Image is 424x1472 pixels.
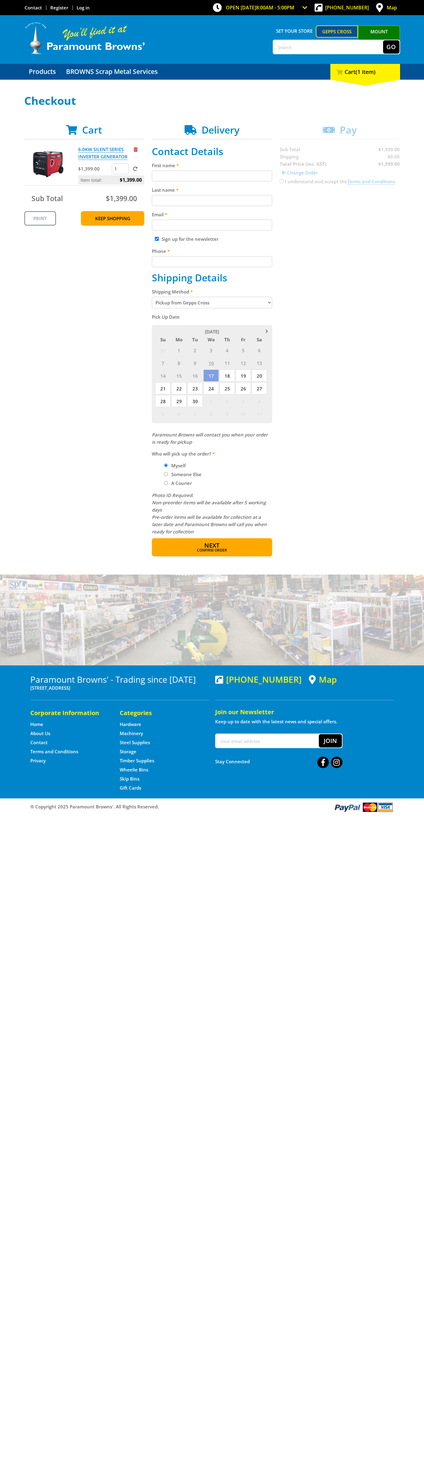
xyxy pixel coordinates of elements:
label: First name [152,162,272,169]
span: 23 [187,382,203,394]
span: Th [219,336,235,343]
span: 8 [171,357,187,369]
button: Join [319,734,342,748]
a: View a map of Gepps Cross location [309,675,337,685]
a: Go to the registration page [50,5,68,11]
a: Log in [77,5,90,11]
span: 3 [235,395,251,407]
h5: Join our Newsletter [215,708,394,716]
span: Mo [171,336,187,343]
img: 6.0KW SILENT SERIES INVERTER GENERATOR [30,146,66,182]
input: Please select who will pick up the order. [164,463,168,467]
input: Please enter your email address. [152,220,272,230]
a: Go to the Terms and Conditions page [30,748,78,755]
input: Search [273,40,383,54]
img: Paramount Browns' [24,21,145,55]
input: Your email address [216,734,319,748]
span: 28 [155,395,171,407]
span: We [203,336,219,343]
label: Last name [152,186,272,194]
span: 10 [235,408,251,420]
div: Cart [330,64,400,80]
a: Gepps Cross [316,25,358,38]
span: Tu [187,336,203,343]
h5: Corporate Information [30,709,108,717]
span: (1 item) [356,68,376,75]
span: 29 [171,395,187,407]
span: 11 [252,408,267,420]
input: Please select who will pick up the order. [164,481,168,485]
a: Go to the Home page [30,721,43,728]
label: Shipping Method [152,288,272,295]
span: 19 [235,370,251,382]
a: Go to the Skip Bins page [120,776,139,782]
a: Print [24,211,56,226]
a: Go to the Contact page [25,5,42,11]
span: 4 [219,344,235,356]
span: 10 [203,357,219,369]
span: 8 [203,408,219,420]
span: 24 [203,382,219,394]
input: Please enter your last name. [152,195,272,206]
span: 16 [187,370,203,382]
span: Sub Total [32,194,63,203]
label: A Courier [169,478,194,488]
button: Go [383,40,399,54]
span: 26 [235,382,251,394]
a: Go to the About Us page [30,730,50,737]
a: Mount [PERSON_NAME] [358,25,400,48]
h1: Checkout [24,95,400,107]
span: 27 [252,382,267,394]
span: Su [155,336,171,343]
label: Someone Else [169,469,204,479]
span: 30 [187,395,203,407]
span: 14 [155,370,171,382]
span: 17 [203,370,219,382]
em: Photo ID Required. Non-preorder items will be available after 5 working days Pre-order items will... [152,492,267,535]
span: 3 [203,344,219,356]
span: 12 [235,357,251,369]
div: ® Copyright 2025 Paramount Browns'. All Rights Reserved. [24,801,400,813]
span: 7 [187,408,203,420]
span: Fr [235,336,251,343]
em: Paramount Browns will contact you when your order is ready for pickup [152,432,268,445]
span: 15 [171,370,187,382]
label: Who will pick up the order? [152,450,272,457]
h3: Paramount Browns' - Trading since [DATE] [30,675,209,684]
a: Go to the Storage page [120,748,136,755]
a: 6.0KW SILENT SERIES INVERTER GENERATOR [78,146,128,160]
input: Please enter your first name. [152,171,272,181]
span: 2 [219,395,235,407]
a: Keep Shopping [81,211,144,226]
h2: Shipping Details [152,272,272,283]
span: 6 [171,408,187,420]
span: Delivery [202,123,239,136]
span: 21 [155,382,171,394]
span: 8:00am - 5:00pm [256,4,294,11]
span: Confirm order [165,549,259,552]
img: PayPal, Mastercard, Visa accepted [333,801,394,813]
span: [DATE] [205,329,219,335]
button: Next Confirm order [152,538,272,556]
div: Stay Connected [215,754,342,769]
span: Next [204,541,219,549]
a: Go to the Gift Cards page [120,785,141,791]
a: Go to the BROWNS Scrap Metal Services page [62,64,162,80]
span: 7 [155,357,171,369]
label: Sign up for the newsletter [162,236,219,242]
span: OPEN [DATE] [226,4,294,11]
a: Go to the Privacy page [30,758,46,764]
h2: Contact Details [152,146,272,157]
a: Go to the Machinery page [120,730,143,737]
a: Go to the Timber Supplies page [120,758,154,764]
label: Phone [152,247,272,255]
label: Myself [169,460,188,471]
span: 9 [187,357,203,369]
p: [STREET_ADDRESS] [30,684,209,691]
label: Email [152,211,272,218]
span: 5 [235,344,251,356]
p: $1,399.00 [78,165,111,172]
div: [PHONE_NUMBER] [215,675,302,684]
span: 20 [252,370,267,382]
p: Keep up to date with the latest news and special offers. [215,718,394,725]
